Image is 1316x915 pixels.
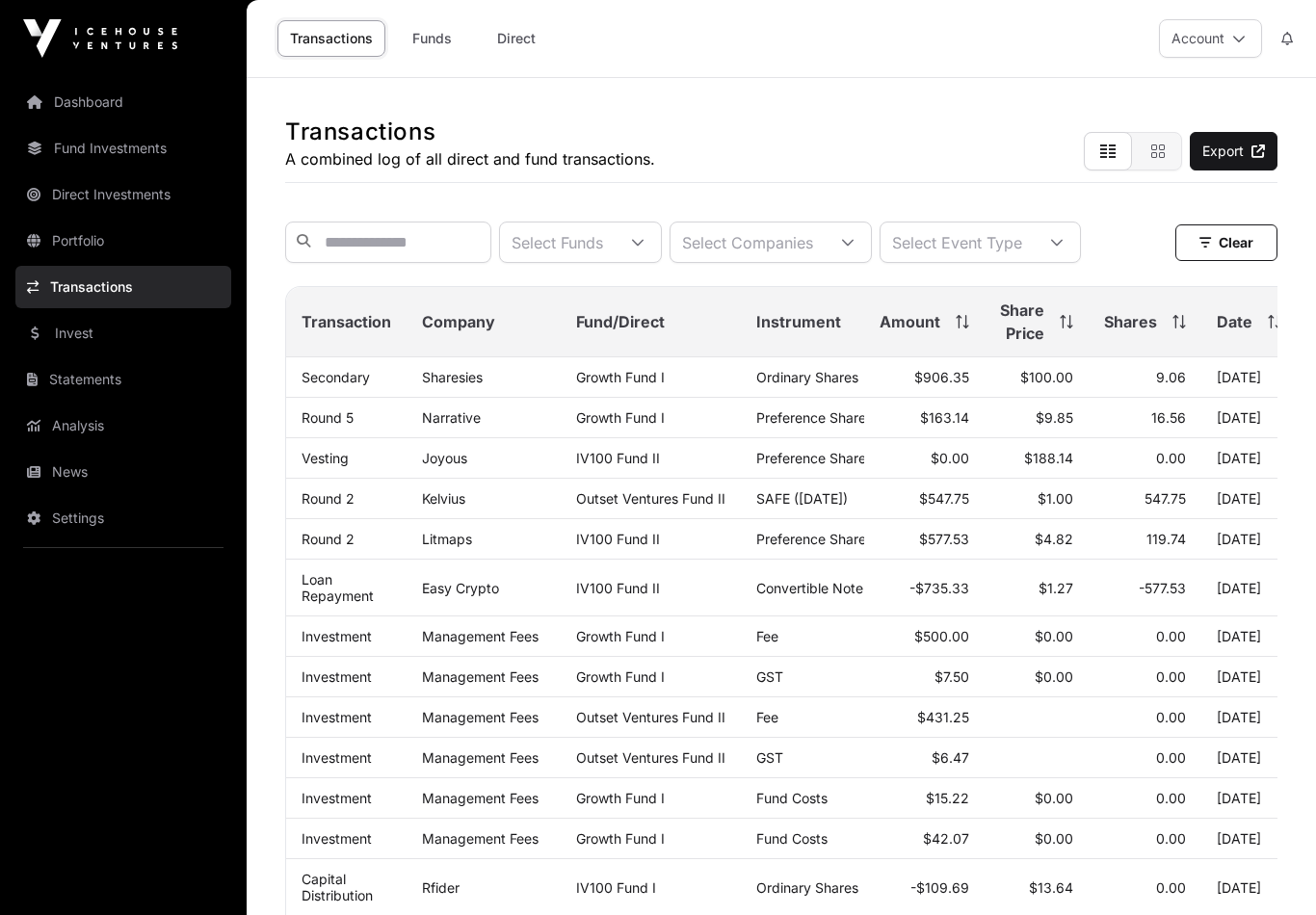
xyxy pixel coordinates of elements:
span: Preference Shares [756,409,873,426]
span: $0.00 [1035,668,1073,685]
a: Direct [478,20,555,57]
a: Investment [302,668,372,685]
td: $0.00 [864,438,985,479]
iframe: Chat Widget [1220,823,1316,915]
span: Ordinary Shares [756,369,858,385]
div: Select Companies [671,222,825,262]
td: -$735.33 [864,560,985,616]
span: Fee [756,628,778,644]
a: Loan Repayment [302,571,374,604]
span: 0.00 [1156,790,1186,806]
a: IV100 Fund II [576,531,660,547]
span: Convertible Note ([DATE]) [756,580,921,596]
td: [DATE] [1201,738,1297,778]
a: Invest [15,312,231,354]
a: Secondary [302,369,370,385]
button: Account [1159,19,1262,58]
p: Management Fees [422,709,545,725]
td: $163.14 [864,398,985,438]
span: Share Price [1000,299,1044,345]
div: Select Funds [500,222,615,262]
a: Round 5 [302,409,354,426]
p: A combined log of all direct and fund transactions. [285,147,655,170]
p: Management Fees [422,830,545,847]
td: $547.75 [864,479,985,519]
a: Statements [15,358,231,401]
span: 9.06 [1156,369,1186,385]
td: [DATE] [1201,438,1297,479]
span: Preference Shares [756,450,873,466]
p: Management Fees [422,628,545,644]
span: $0.00 [1035,790,1073,806]
a: Investment [302,790,372,806]
span: Ordinary Shares [756,879,858,896]
img: Icehouse Ventures Logo [23,19,177,58]
a: Outset Ventures Fund II [576,490,725,507]
span: Amount [880,310,940,333]
td: $906.35 [864,357,985,398]
span: Instrument [756,310,841,333]
span: $1.27 [1039,580,1073,596]
a: Sharesies [422,369,483,385]
a: Outset Ventures Fund II [576,709,725,725]
td: [DATE] [1201,519,1297,560]
a: Outset Ventures Fund II [576,749,725,766]
a: IV100 Fund II [576,450,660,466]
a: Dashboard [15,81,231,123]
a: Growth Fund I [576,830,665,847]
span: GST [756,668,783,685]
span: $188.14 [1024,450,1073,466]
span: -577.53 [1139,580,1186,596]
td: $42.07 [864,819,985,859]
td: [DATE] [1201,616,1297,657]
a: Round 2 [302,531,355,547]
a: Export [1190,132,1277,170]
a: Transactions [15,266,231,308]
a: Funds [393,20,470,57]
span: $0.00 [1035,830,1073,847]
h1: Transactions [285,117,655,147]
td: [DATE] [1201,560,1297,616]
span: 0.00 [1156,450,1186,466]
a: Capital Distribution [302,871,373,903]
td: [DATE] [1201,697,1297,738]
td: $15.22 [864,778,985,819]
a: Investment [302,830,372,847]
span: Shares [1104,310,1157,333]
span: GST [756,749,783,766]
span: 119.74 [1146,531,1186,547]
a: Transactions [277,20,385,57]
a: Growth Fund I [576,628,665,644]
span: Fee [756,709,778,725]
a: Joyous [422,450,467,466]
span: $100.00 [1020,369,1073,385]
a: Investment [302,628,372,644]
span: Date [1217,310,1252,333]
span: 547.75 [1145,490,1186,507]
button: Clear [1175,224,1277,261]
span: 0.00 [1156,879,1186,896]
span: Fund Costs [756,830,828,847]
a: Direct Investments [15,173,231,216]
span: $4.82 [1035,531,1073,547]
p: Management Fees [422,668,545,685]
td: $6.47 [864,738,985,778]
span: $0.00 [1035,628,1073,644]
span: Fund/Direct [576,310,665,333]
td: $577.53 [864,519,985,560]
td: $7.50 [864,657,985,697]
td: [DATE] [1201,479,1297,519]
a: Growth Fund I [576,668,665,685]
a: IV100 Fund I [576,879,656,896]
a: Litmaps [422,531,472,547]
td: [DATE] [1201,357,1297,398]
span: $1.00 [1038,490,1073,507]
a: Portfolio [15,220,231,262]
td: [DATE] [1201,398,1297,438]
div: Select Event Type [881,222,1034,262]
span: 16.56 [1151,409,1186,426]
span: 0.00 [1156,668,1186,685]
a: Growth Fund I [576,409,665,426]
span: Fund Costs [756,790,828,806]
